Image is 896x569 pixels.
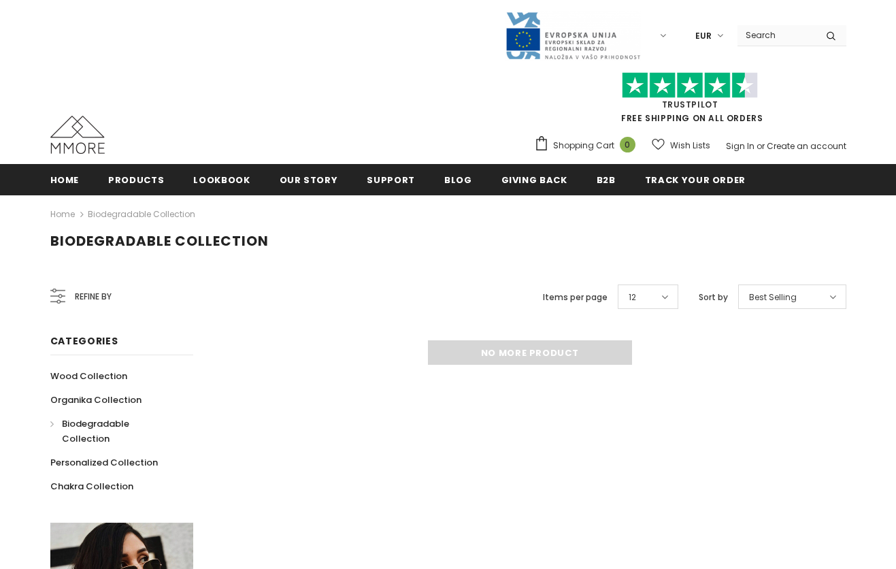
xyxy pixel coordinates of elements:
a: Track your order [645,164,746,195]
span: EUR [695,29,712,43]
a: Shopping Cart 0 [534,135,642,156]
a: Products [108,164,164,195]
span: Shopping Cart [553,139,614,152]
span: Best Selling [749,291,797,304]
span: Products [108,174,164,186]
input: Search Site [737,25,816,45]
a: Giving back [501,164,567,195]
label: Sort by [699,291,728,304]
span: support [367,174,415,186]
a: Lookbook [193,164,250,195]
span: Chakra Collection [50,480,133,493]
a: Our Story [280,164,338,195]
a: Trustpilot [662,99,718,110]
span: Track your order [645,174,746,186]
a: Create an account [767,140,846,152]
a: Sign In [726,140,754,152]
a: Organika Collection [50,388,142,412]
a: Biodegradable Collection [88,208,195,220]
span: Categories [50,334,118,348]
span: Wish Lists [670,139,710,152]
span: 12 [629,291,636,304]
span: 0 [620,137,635,152]
label: Items per page [543,291,608,304]
a: Chakra Collection [50,474,133,498]
a: Blog [444,164,472,195]
a: support [367,164,415,195]
a: Wood Collection [50,364,127,388]
span: Home [50,174,80,186]
span: Biodegradable Collection [62,417,129,445]
span: Refine by [75,289,112,304]
img: Javni Razpis [505,11,641,61]
a: Biodegradable Collection [50,412,178,451]
span: Blog [444,174,472,186]
span: Giving back [501,174,567,186]
a: B2B [597,164,616,195]
span: Personalized Collection [50,456,158,469]
a: Personalized Collection [50,451,158,474]
a: Home [50,206,75,223]
span: B2B [597,174,616,186]
span: Wood Collection [50,370,127,383]
span: Biodegradable Collection [50,231,269,250]
a: Wish Lists [652,133,710,157]
a: Javni Razpis [505,29,641,41]
span: Organika Collection [50,393,142,406]
span: Our Story [280,174,338,186]
span: FREE SHIPPING ON ALL ORDERS [534,78,846,124]
span: or [757,140,765,152]
img: MMORE Cases [50,116,105,154]
a: Home [50,164,80,195]
img: Trust Pilot Stars [622,72,758,99]
span: Lookbook [193,174,250,186]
